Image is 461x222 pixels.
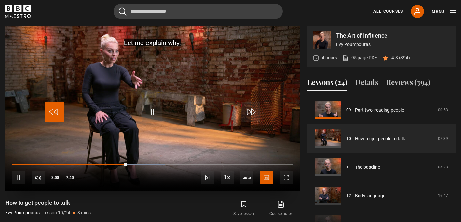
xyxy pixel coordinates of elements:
[77,209,91,216] p: 8 mins
[355,192,385,199] a: Body language
[114,4,283,19] input: Search
[336,33,451,39] p: The Art of Influence
[322,55,337,61] p: 4 hours
[355,135,405,142] a: How to get people to talk
[260,171,273,184] button: Captions
[66,172,74,183] span: 7:40
[373,8,403,14] a: All Courses
[62,175,63,180] span: -
[355,107,404,114] a: Part two: reading people
[432,8,456,15] button: Toggle navigation
[386,77,430,91] button: Reviews (394)
[240,171,253,184] span: auto
[201,171,214,184] button: Next Lesson
[119,7,127,16] button: Submit the search query
[42,209,70,216] p: Lesson 10/24
[221,171,234,184] button: Playback Rate
[391,55,410,61] p: 4.8 (394)
[240,171,253,184] div: Current quality: 1080p
[5,199,91,207] h1: How to get people to talk
[225,199,262,218] button: Save lesson
[5,5,31,18] svg: BBC Maestro
[32,171,45,184] button: Mute
[12,164,293,165] div: Progress Bar
[51,172,59,183] span: 3:08
[342,55,377,61] a: 95 page PDF
[355,77,378,91] button: Details
[336,41,451,48] p: Evy Poumpouras
[355,164,380,171] a: The baseline
[307,77,347,91] button: Lessons (24)
[12,171,25,184] button: Pause
[5,26,300,191] video-js: Video Player
[263,199,300,218] a: Course notes
[280,171,293,184] button: Fullscreen
[5,209,40,216] p: Evy Poumpouras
